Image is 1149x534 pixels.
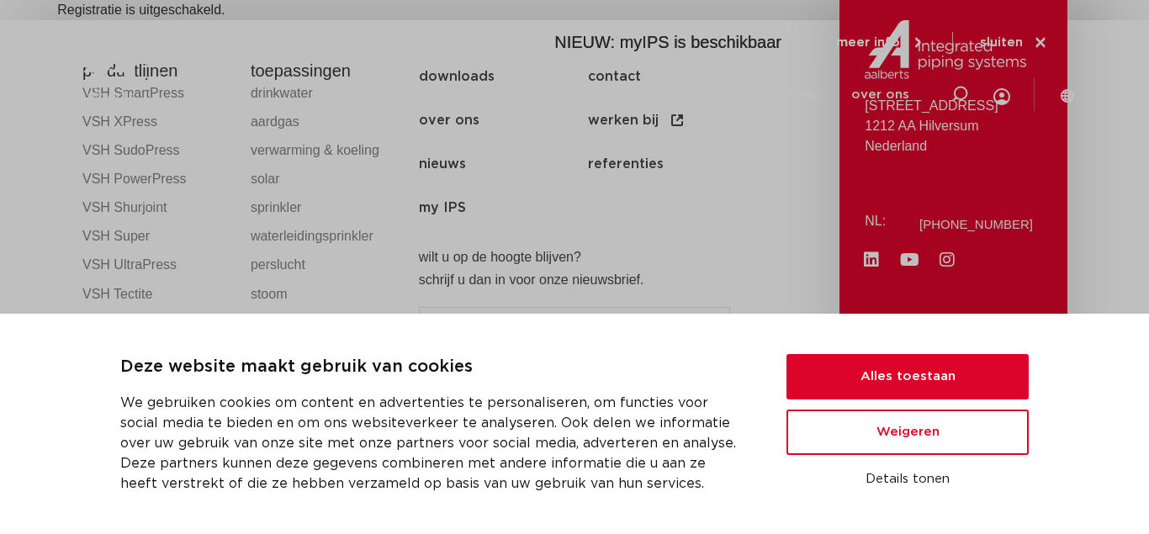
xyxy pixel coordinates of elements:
a: VSH Shurjoint [82,193,234,222]
a: VSH SudoPress [82,136,234,165]
a: VSH Tectite [82,280,234,309]
a: VSH UltraLine [82,309,234,337]
button: Alles toestaan [786,354,1029,399]
strong: schrijf u dan in voor onze nieuwsbrief. [419,272,644,287]
span: sluiten [980,36,1023,49]
a: referenties [588,142,757,186]
a: VSH Super [82,222,234,251]
a: perslucht [251,251,402,279]
p: We gebruiken cookies om content en advertenties te personaliseren, om functies voor social media ... [120,393,746,494]
p: NL: [865,211,892,231]
span: meer info [836,36,900,49]
a: [PHONE_NUMBER] [919,218,1033,230]
a: solar [251,165,402,193]
a: sprinkler [251,193,402,222]
input: info@emailadres.nl [419,307,730,346]
a: toepassingen [537,62,625,127]
a: my IPS [419,186,588,230]
a: waterleidingsprinkler [251,222,402,251]
strong: wilt u op de hoogte blijven? [419,250,581,264]
a: downloads [659,62,730,127]
nav: Menu [419,55,832,230]
a: meer info [836,35,925,50]
p: Deze website maakt gebruik van cookies [120,354,746,379]
a: services [764,62,818,127]
a: sluiten [980,35,1048,50]
span: NIEUW: myIPS is beschikbaar [554,33,781,51]
a: verwarming & koeling [251,136,402,165]
a: producten [347,62,416,127]
button: Details tonen [786,465,1029,494]
nav: Menu [347,62,909,127]
a: VSH PowerPress [82,165,234,193]
a: over ons [851,62,909,127]
a: VSH UltraPress [82,251,234,279]
a: markten [449,62,503,127]
button: Weigeren [786,410,1029,455]
a: stoom [251,280,402,309]
a: nieuws [419,142,588,186]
